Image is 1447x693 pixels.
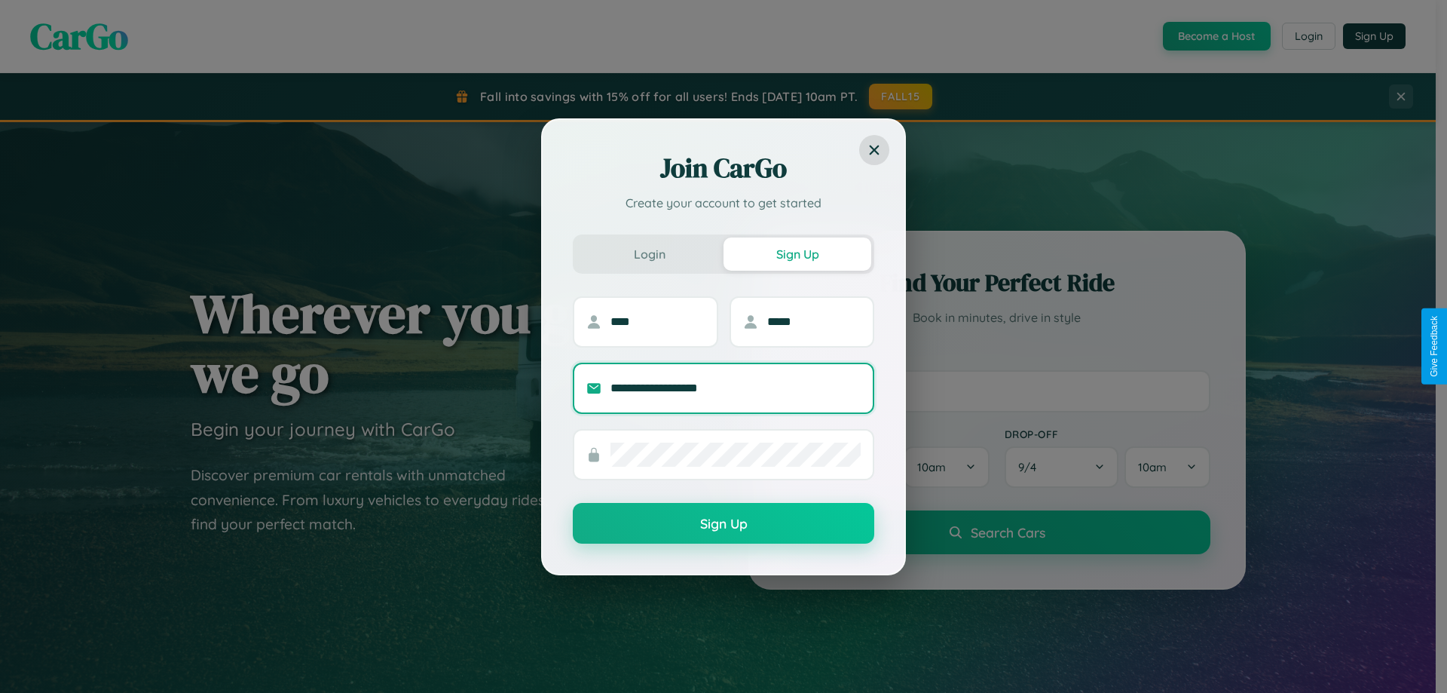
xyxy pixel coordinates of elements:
button: Sign Up [723,238,871,271]
div: Give Feedback [1429,316,1439,377]
button: Sign Up [573,503,874,544]
h2: Join CarGo [573,150,874,186]
button: Login [576,238,723,271]
p: Create your account to get started [573,194,874,212]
